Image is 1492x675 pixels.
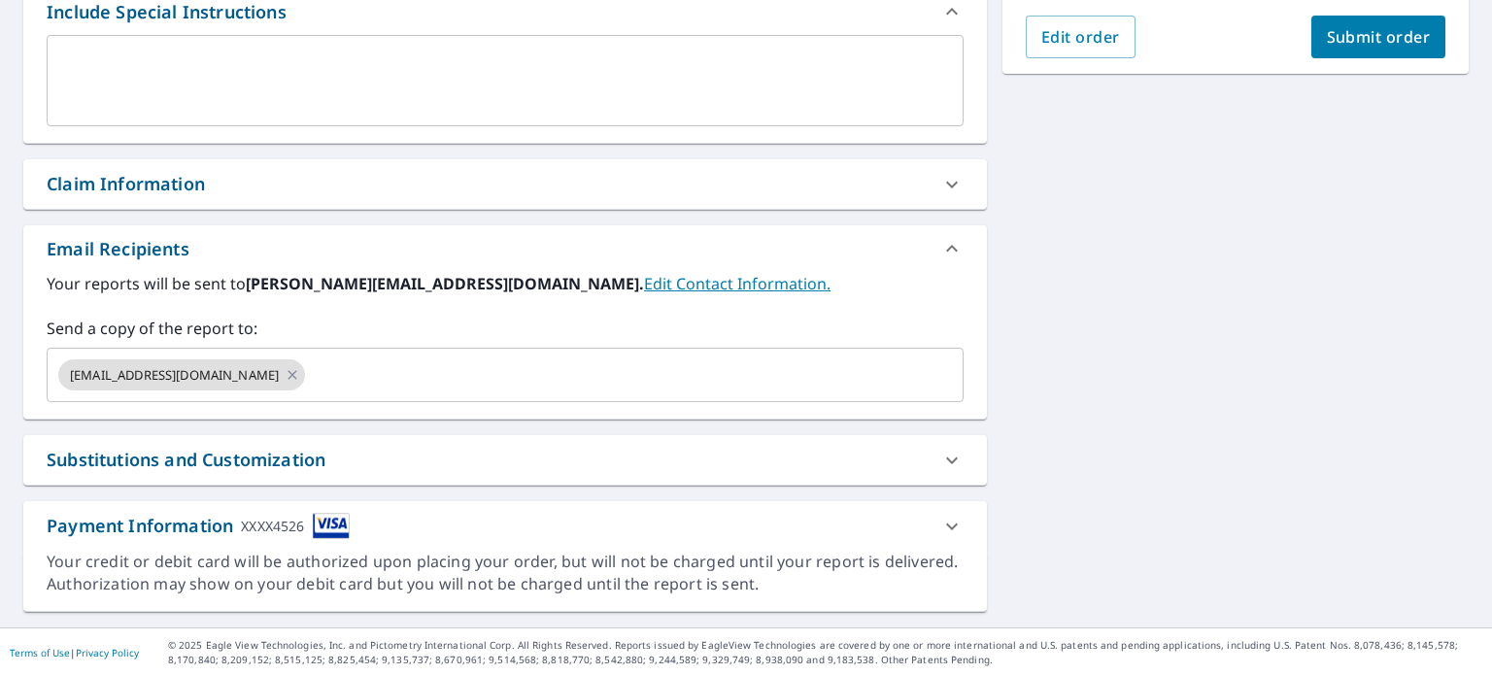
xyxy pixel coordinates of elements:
[10,647,139,658] p: |
[644,273,831,294] a: EditContactInfo
[23,225,987,272] div: Email Recipients
[23,159,987,209] div: Claim Information
[23,435,987,485] div: Substitutions and Customization
[23,501,987,551] div: Payment InformationXXXX4526cardImage
[241,513,304,539] div: XXXX4526
[246,273,644,294] b: [PERSON_NAME][EMAIL_ADDRESS][DOMAIN_NAME].
[1327,26,1431,48] span: Submit order
[58,366,290,385] span: [EMAIL_ADDRESS][DOMAIN_NAME]
[1311,16,1446,58] button: Submit order
[1026,16,1136,58] button: Edit order
[1041,26,1120,48] span: Edit order
[10,646,70,659] a: Terms of Use
[47,447,325,473] div: Substitutions and Customization
[76,646,139,659] a: Privacy Policy
[58,359,305,390] div: [EMAIL_ADDRESS][DOMAIN_NAME]
[47,317,964,340] label: Send a copy of the report to:
[47,171,205,197] div: Claim Information
[313,513,350,539] img: cardImage
[47,236,189,262] div: Email Recipients
[168,638,1482,667] p: © 2025 Eagle View Technologies, Inc. and Pictometry International Corp. All Rights Reserved. Repo...
[47,513,350,539] div: Payment Information
[47,272,964,295] label: Your reports will be sent to
[47,551,964,595] div: Your credit or debit card will be authorized upon placing your order, but will not be charged unt...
